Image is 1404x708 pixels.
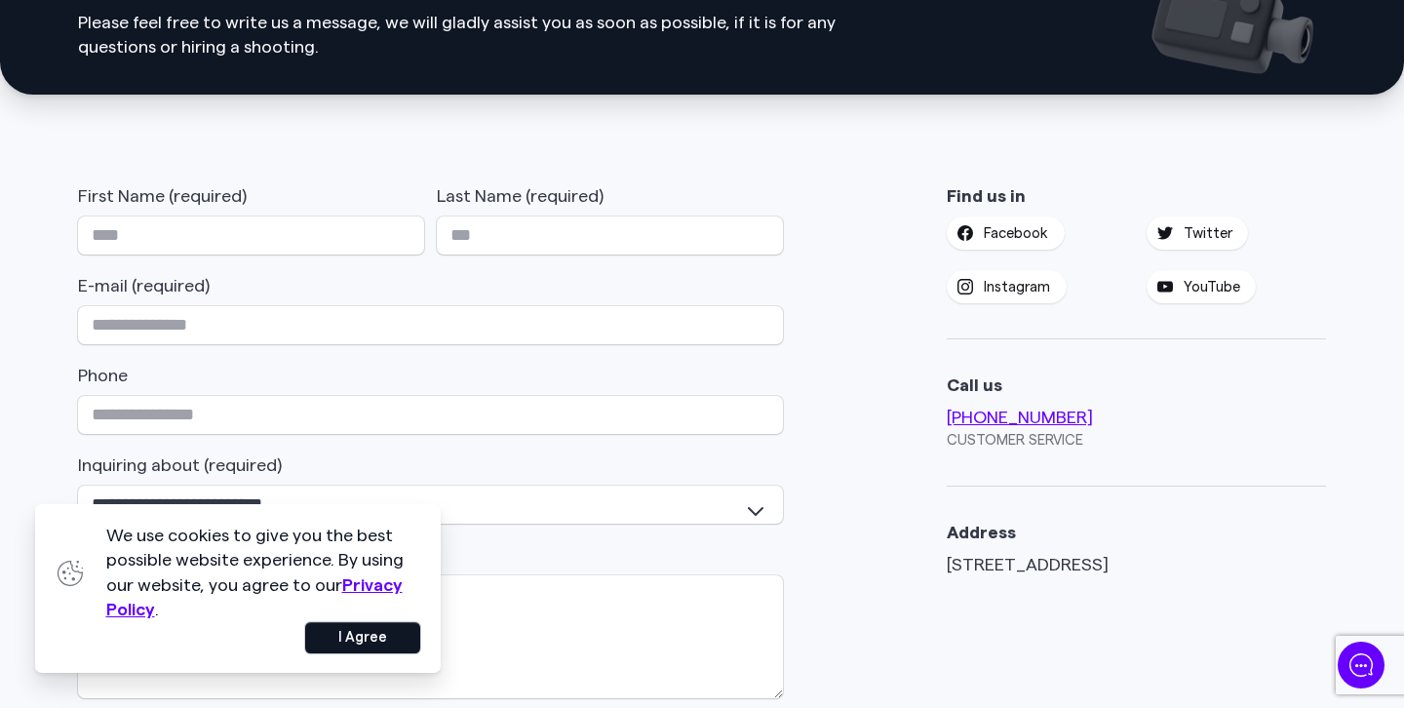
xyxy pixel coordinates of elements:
[163,582,247,595] span: We run on Gist
[29,31,60,62] img: Company Logo
[305,622,420,653] button: I Agree
[947,431,1326,452] p: Customer Service
[984,225,1048,243] span: Facebook
[984,279,1050,296] span: Instagram
[78,185,247,207] label: First Name (required)
[106,524,421,622] p: We use cookies to give you the best possible website experience. By using our website, you agree ...
[947,554,1326,575] address: [STREET_ADDRESS]
[947,185,1326,207] p: Find us in
[78,11,892,59] p: Please feel free to write us a message, we will gladly assist you as soon as possible, if it is f...
[947,270,1067,304] a: Instagram
[78,365,128,386] label: Phone
[947,409,1093,426] a: [PHONE_NUMBER]
[30,283,360,322] button: New conversation
[29,119,361,150] h1: How can we help...
[29,154,361,248] h2: Welcome to RealtyFlow . Let's chat — Start a new conversation below.
[78,454,282,476] label: Inquiring about (required)
[947,216,1065,251] a: Facebook
[1184,279,1240,296] span: YouTube
[947,374,1326,396] p: Call us
[78,275,210,296] label: E-mail (required)
[106,576,403,618] a: Privacy Policy
[437,185,604,207] label: Last Name (required)
[1184,225,1232,243] span: Twitter
[126,295,234,310] span: New conversation
[947,522,1326,543] p: Address
[1338,642,1384,688] iframe: gist-messenger-bubble-iframe
[1147,216,1249,251] a: Twitter
[1147,270,1257,304] a: YouTube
